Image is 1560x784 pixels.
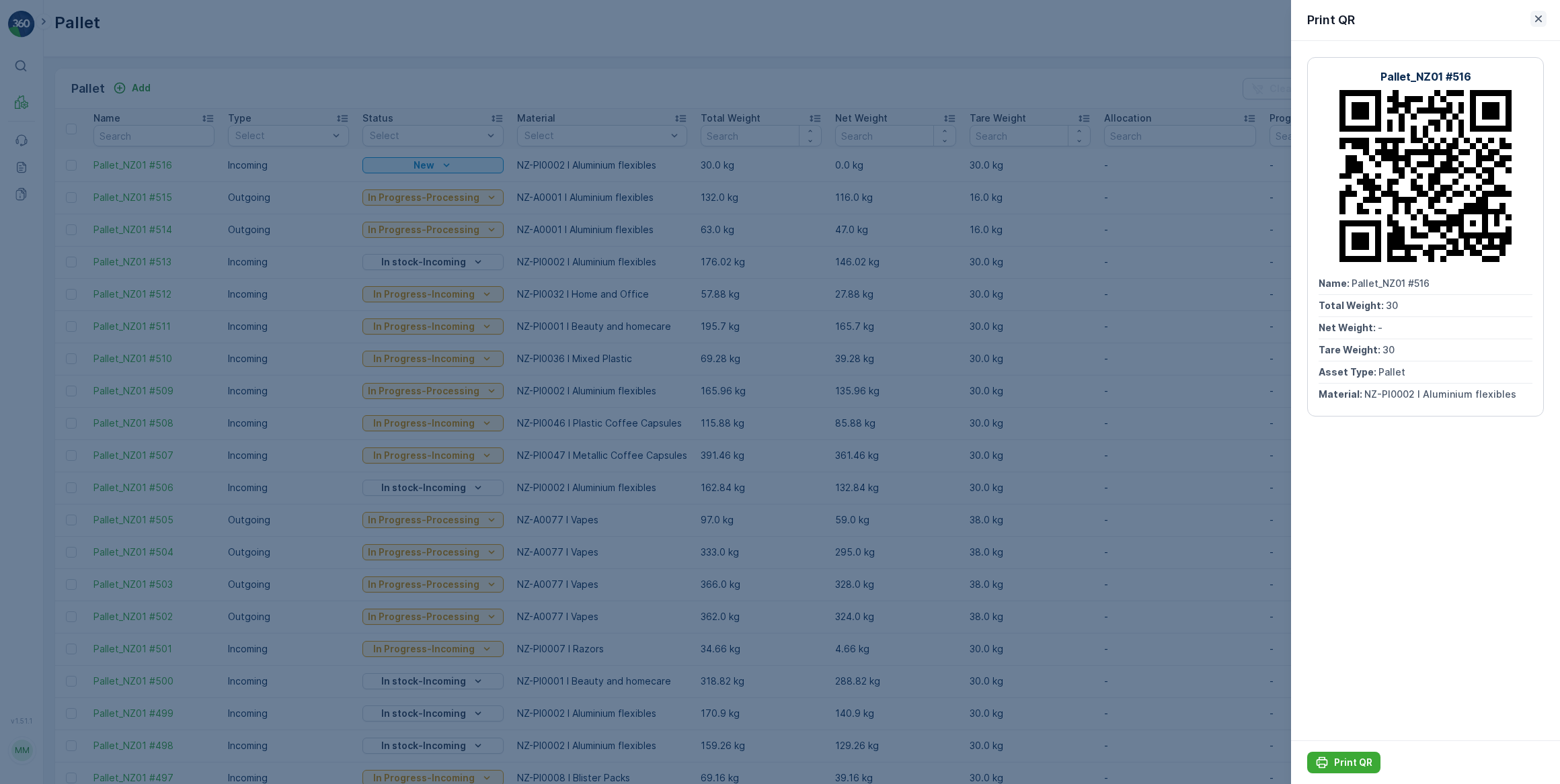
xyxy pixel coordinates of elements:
span: Name : [11,220,44,232]
span: Asset Type : [1319,366,1378,378]
span: Net Weight : [11,265,71,276]
span: Material : [1319,388,1364,400]
span: Total Weight : [1319,300,1386,311]
span: Tare Weight : [11,287,75,298]
span: Net Weight : [1319,322,1378,333]
span: Tare Weight : [1319,344,1382,355]
span: 30 [1386,300,1398,311]
span: Total Weight : [11,243,79,254]
span: 30 [79,243,91,254]
span: Pallet_NZ01 #516 [44,220,122,232]
p: Print QR [1334,756,1372,769]
p: Pallet_NZ01 #516 [1380,69,1471,85]
span: Name : [1319,277,1352,289]
span: NZ-PI0002 I Aluminium flexibles [1364,388,1516,400]
span: Pallet_NZ01 #516 [1352,277,1430,289]
span: 30 [1382,344,1395,355]
button: Print QR [1307,752,1380,773]
span: NZ-PI0002 I Aluminium flexibles [57,331,209,343]
span: - [1378,322,1382,333]
p: Pallet_NZ01 #516 [734,11,824,28]
span: - [71,265,75,276]
span: Material : [11,331,57,343]
span: 30 [75,287,87,298]
span: Asset Type : [11,309,71,320]
p: Print QR [1307,11,1355,30]
span: Pallet [71,309,98,320]
span: Pallet [1378,366,1405,378]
